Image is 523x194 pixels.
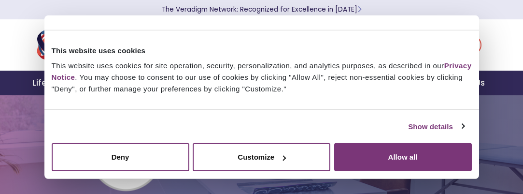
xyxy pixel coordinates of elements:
div: This website uses cookies [52,45,472,56]
img: Veradigm logo [37,29,170,61]
a: Privacy Notice [52,61,472,81]
button: Deny [52,143,189,171]
a: The Veradigm Network: Recognized for Excellence in [DATE]Learn More [162,5,362,14]
a: Life Sciences [27,71,95,95]
button: Customize [193,143,330,171]
a: Show details [408,120,464,132]
div: This website uses cookies for site operation, security, personalization, and analytics purposes, ... [52,60,472,95]
span: Learn More [357,5,362,14]
button: Allow all [334,143,472,171]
